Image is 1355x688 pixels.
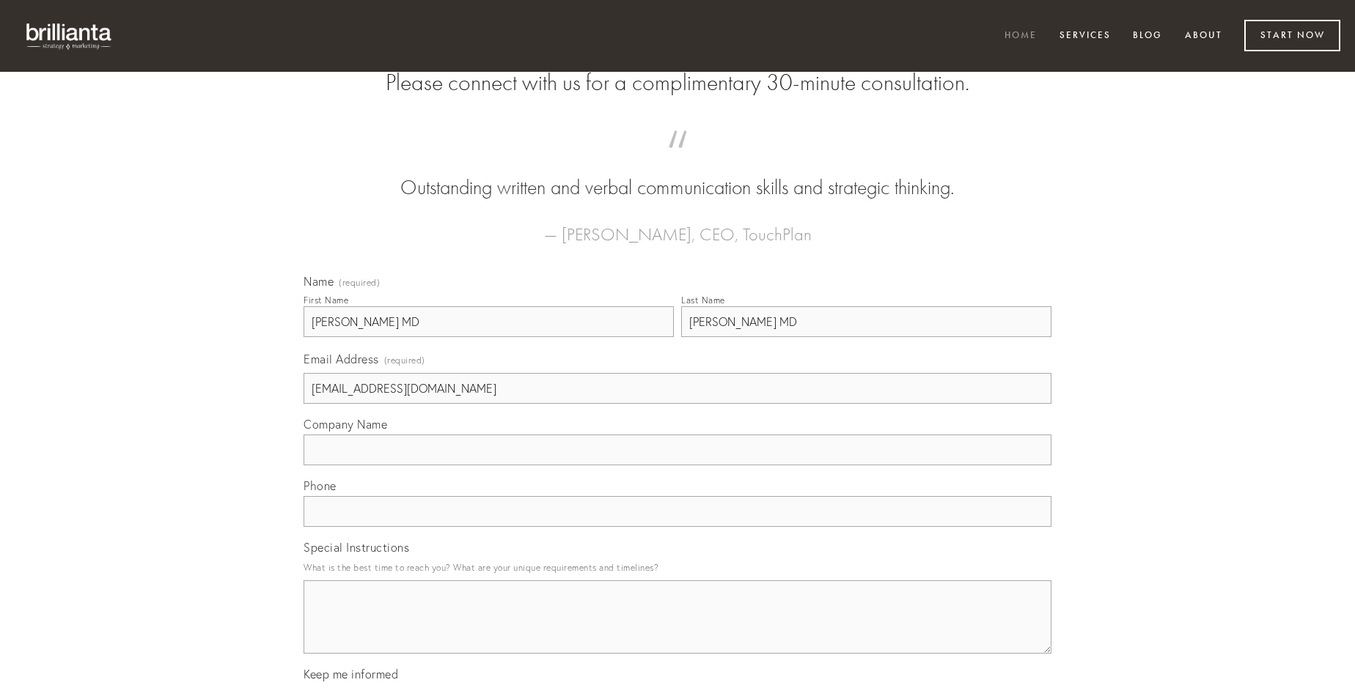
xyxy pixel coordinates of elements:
[304,295,348,306] div: First Name
[339,278,380,287] span: (required)
[995,24,1046,48] a: Home
[1175,24,1232,48] a: About
[327,202,1028,249] figcaption: — [PERSON_NAME], CEO, TouchPlan
[304,540,409,555] span: Special Instructions
[327,145,1028,174] span: “
[304,274,334,289] span: Name
[304,417,387,432] span: Company Name
[304,667,398,681] span: Keep me informed
[327,145,1028,202] blockquote: Outstanding written and verbal communication skills and strategic thinking.
[304,558,1051,577] p: What is the best time to reach you? What are your unique requirements and timelines?
[1123,24,1172,48] a: Blog
[15,15,125,57] img: brillianta - research, strategy, marketing
[304,352,379,366] span: Email Address
[1244,20,1340,51] a: Start Now
[1050,24,1120,48] a: Services
[304,69,1051,97] h2: Please connect with us for a complimentary 30-minute consultation.
[681,295,725,306] div: Last Name
[304,478,337,493] span: Phone
[384,350,425,370] span: (required)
